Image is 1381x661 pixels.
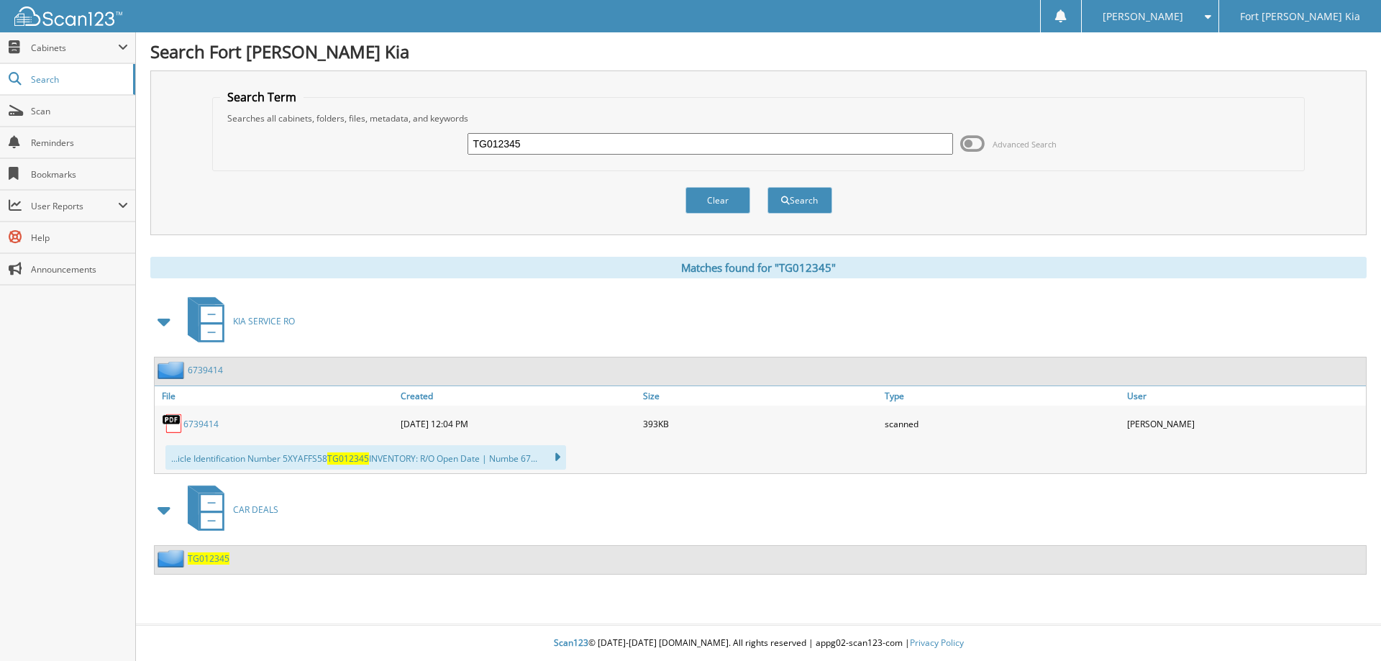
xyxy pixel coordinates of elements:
[155,386,397,406] a: File
[881,409,1124,438] div: scanned
[767,187,832,214] button: Search
[397,386,639,406] a: Created
[179,481,278,538] a: CAR DEALS
[31,73,126,86] span: Search
[31,200,118,212] span: User Reports
[150,257,1367,278] div: Matches found for "TG012345"
[150,40,1367,63] h1: Search Fort [PERSON_NAME] Kia
[183,418,219,430] a: 6739414
[1124,386,1366,406] a: User
[993,139,1057,150] span: Advanced Search
[1309,592,1381,661] iframe: Chat Widget
[158,550,188,567] img: folder2.png
[188,552,229,565] a: TG012345
[31,105,128,117] span: Scan
[639,386,882,406] a: Size
[220,89,304,105] legend: Search Term
[31,137,128,149] span: Reminders
[685,187,750,214] button: Clear
[14,6,122,26] img: scan123-logo-white.svg
[397,409,639,438] div: [DATE] 12:04 PM
[327,452,369,465] span: TG012345
[136,626,1381,661] div: © [DATE]-[DATE] [DOMAIN_NAME]. All rights reserved | appg02-scan123-com |
[881,386,1124,406] a: Type
[1124,409,1366,438] div: [PERSON_NAME]
[1103,12,1183,21] span: [PERSON_NAME]
[233,503,278,516] span: CAR DEALS
[158,361,188,379] img: folder2.png
[31,232,128,244] span: Help
[31,168,128,181] span: Bookmarks
[179,293,295,350] a: KIA SERVICE RO
[1240,12,1360,21] span: Fort [PERSON_NAME] Kia
[220,112,1298,124] div: Searches all cabinets, folders, files, metadata, and keywords
[162,413,183,434] img: PDF.png
[554,637,588,649] span: Scan123
[639,409,882,438] div: 393KB
[188,364,223,376] a: 6739414
[233,315,295,327] span: KIA SERVICE RO
[165,445,566,470] div: ...icle Identification Number 5XYAFFS58 INVENTORY: R/O Open Date | Numbe 67...
[910,637,964,649] a: Privacy Policy
[31,263,128,275] span: Announcements
[31,42,118,54] span: Cabinets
